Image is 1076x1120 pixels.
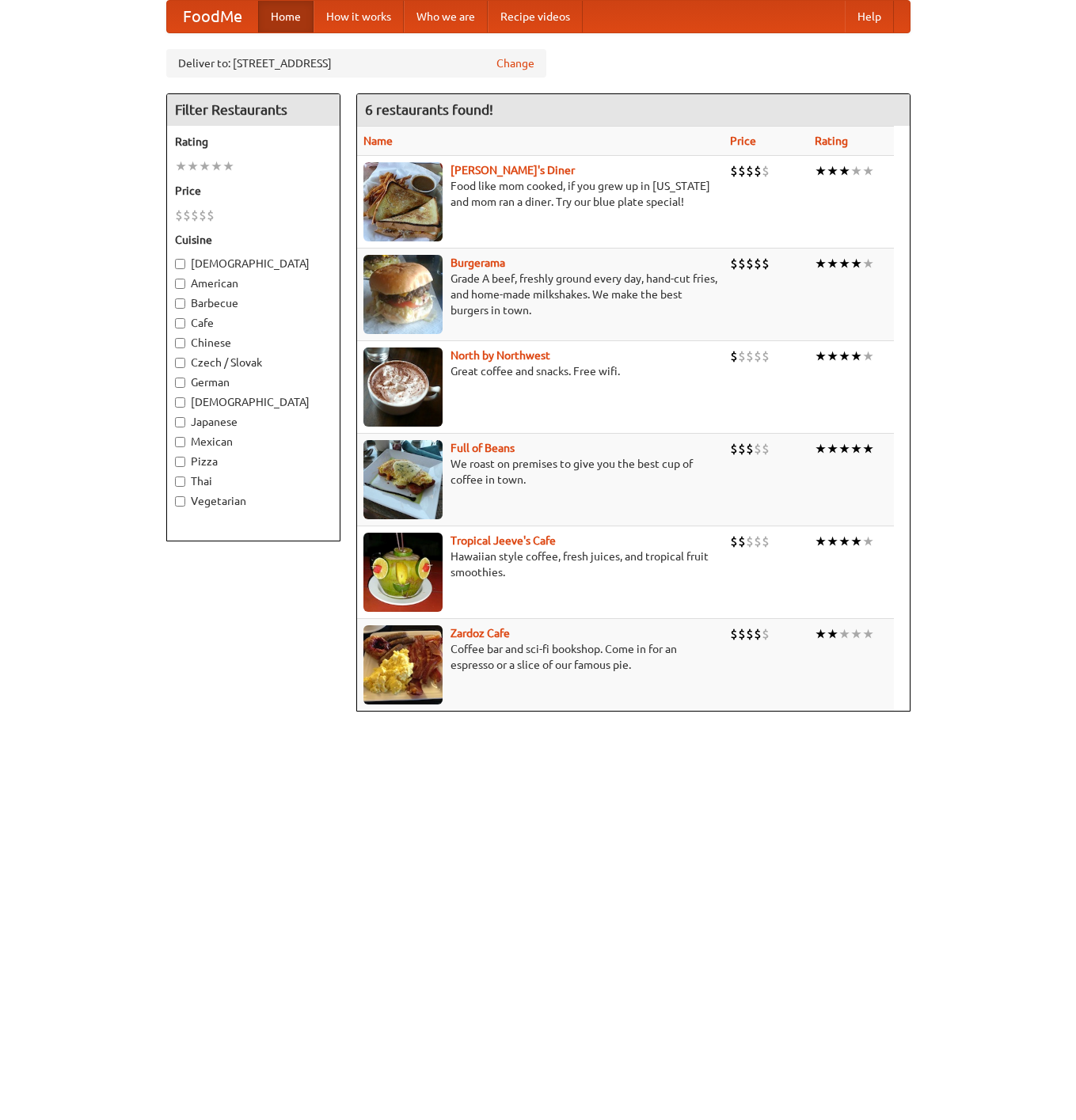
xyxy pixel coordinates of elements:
[363,549,717,580] p: Hawaiian style coffee, fresh juices, and tropical fruit smoothies.
[175,397,185,408] input: [DEMOGRAPHIC_DATA]
[815,135,848,147] a: Rating
[451,534,556,547] a: Tropical Jeeve's Cafe
[862,162,874,180] li: ★
[838,255,850,272] li: ★
[746,625,754,643] li: $
[175,355,332,370] label: Czech / Slovak
[207,207,215,224] li: $
[850,440,862,457] li: ★
[363,533,443,612] img: jeeves.jpg
[451,164,575,177] b: [PERSON_NAME]'s Diner
[838,440,850,457] li: ★
[838,347,850,365] li: ★
[211,158,222,175] li: ★
[754,533,762,550] li: $
[175,158,187,175] li: ★
[862,347,874,365] li: ★
[827,440,838,457] li: ★
[175,496,185,507] input: Vegetarian
[175,232,332,248] h5: Cuisine
[738,347,746,365] li: $
[815,625,827,643] li: ★
[199,158,211,175] li: ★
[815,162,827,180] li: ★
[850,625,862,643] li: ★
[363,625,443,704] img: zardoz.jpg
[175,457,185,467] input: Pizza
[762,255,770,272] li: $
[175,394,332,410] label: [DEMOGRAPHIC_DATA]
[827,347,838,365] li: ★
[175,335,332,351] label: Chinese
[175,318,185,328] input: Cafe
[730,440,738,457] li: $
[862,440,874,457] li: ★
[738,625,746,643] li: $
[363,363,717,379] p: Great coffee and snacks. Free wifi.
[738,440,746,457] li: $
[451,442,515,454] a: Full of Beans
[175,338,185,348] input: Chinese
[175,295,332,311] label: Barbecue
[850,533,862,550] li: ★
[746,440,754,457] li: $
[762,162,770,180] li: $
[746,162,754,180] li: $
[175,374,332,390] label: German
[191,207,199,224] li: $
[815,440,827,457] li: ★
[762,625,770,643] li: $
[451,627,510,640] a: Zardoz Cafe
[175,315,332,331] label: Cafe
[754,255,762,272] li: $
[175,256,332,271] label: [DEMOGRAPHIC_DATA]
[754,347,762,365] li: $
[762,347,770,365] li: $
[838,533,850,550] li: ★
[451,349,550,362] a: North by Northwest
[175,134,332,150] h5: Rating
[175,414,332,430] label: Japanese
[838,162,850,180] li: ★
[314,1,404,32] a: How it works
[762,440,770,457] li: $
[363,456,717,488] p: We roast on premises to give you the best cup of coffee in town.
[730,625,738,643] li: $
[850,347,862,365] li: ★
[838,625,850,643] li: ★
[175,207,183,224] li: $
[175,434,332,450] label: Mexican
[730,347,738,365] li: $
[175,279,185,289] input: American
[496,55,534,71] a: Change
[363,641,717,673] p: Coffee bar and sci-fi bookshop. Come in for an espresso or a slice of our famous pie.
[754,162,762,180] li: $
[175,183,332,199] h5: Price
[730,533,738,550] li: $
[175,493,332,509] label: Vegetarian
[363,178,717,210] p: Food like mom cooked, if you grew up in [US_STATE] and mom ran a diner. Try our blue plate special!
[365,102,493,117] ng-pluralize: 6 restaurants found!
[199,207,207,224] li: $
[762,533,770,550] li: $
[827,162,838,180] li: ★
[746,347,754,365] li: $
[451,256,505,269] a: Burgerama
[827,255,838,272] li: ★
[746,255,754,272] li: $
[488,1,583,32] a: Recipe videos
[862,625,874,643] li: ★
[258,1,314,32] a: Home
[738,533,746,550] li: $
[746,533,754,550] li: $
[363,162,443,241] img: sallys.jpg
[815,347,827,365] li: ★
[166,49,546,78] div: Deliver to: [STREET_ADDRESS]
[167,1,258,32] a: FoodMe
[175,454,332,469] label: Pizza
[175,473,332,489] label: Thai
